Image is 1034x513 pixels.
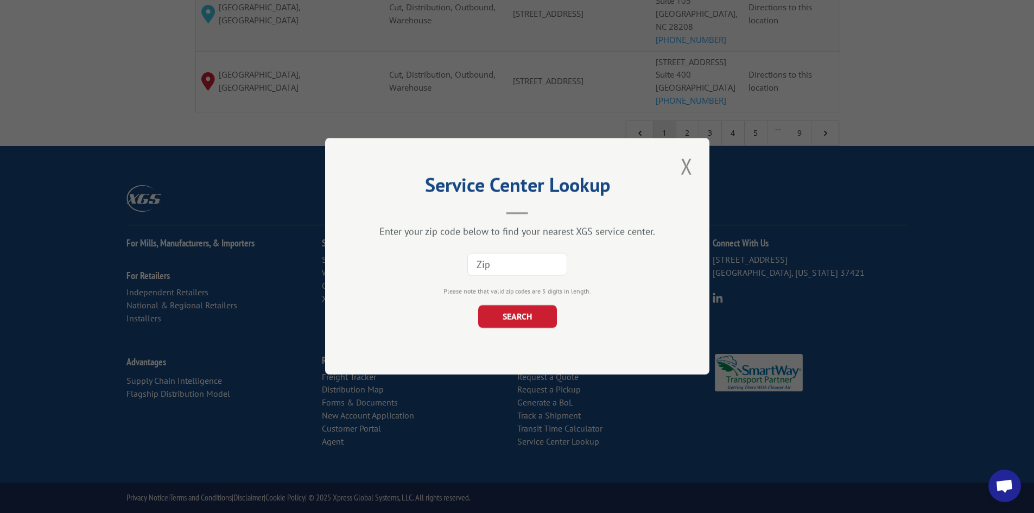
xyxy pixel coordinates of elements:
button: Close modal [677,151,696,181]
div: Enter your zip code below to find your nearest XGS service center. [379,226,655,238]
button: SEARCH [478,306,556,328]
h2: Service Center Lookup [379,178,655,198]
div: Please note that valid zip codes are 5 digits in length. [379,287,655,297]
input: Zip [467,254,567,276]
a: Open chat [988,470,1021,502]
